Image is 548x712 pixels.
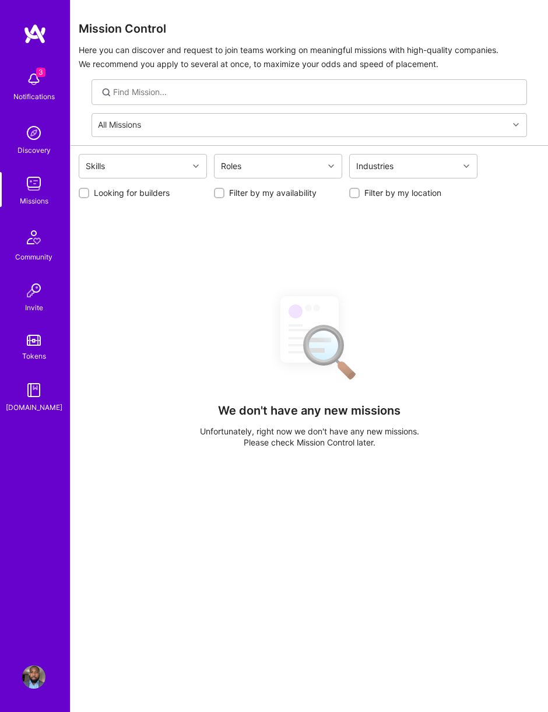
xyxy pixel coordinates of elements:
[20,223,48,251] img: Community
[22,172,45,195] img: teamwork
[23,23,47,44] img: logo
[260,286,359,388] img: No Results
[328,163,334,169] i: icon Chevron
[193,163,199,169] i: icon Chevron
[22,350,46,362] div: Tokens
[229,187,317,199] label: Filter by my availability
[353,157,396,174] div: Industries
[25,302,43,314] div: Invite
[200,437,419,448] p: Please check Mission Control later.
[17,145,51,156] div: Discovery
[15,251,52,263] div: Community
[218,404,401,418] h4: We don't have any new missions
[463,163,469,169] i: icon Chevron
[22,665,45,689] img: User Avatar
[513,122,519,128] i: icon Chevron
[22,279,45,302] img: Invite
[98,120,141,131] div: All Missions
[19,665,48,689] a: User Avatar
[100,86,113,99] i: icon SearchGrey
[200,426,419,437] p: Unfortunately, right now we don't have any new missions.
[36,68,45,77] span: 3
[22,121,45,145] img: discovery
[364,187,441,199] label: Filter by my location
[218,157,244,174] div: Roles
[22,68,45,91] img: bell
[20,195,48,207] div: Missions
[13,91,55,103] div: Notifications
[79,22,540,36] h3: Mission Control
[79,43,540,71] p: Here you can discover and request to join teams working on meaningful missions with high-quality ...
[94,187,170,199] label: Looking for builders
[22,378,45,402] img: guide book
[113,86,518,98] input: Find Mission...
[6,402,62,413] div: [DOMAIN_NAME]
[83,157,108,174] div: Skills
[27,335,41,346] img: tokens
